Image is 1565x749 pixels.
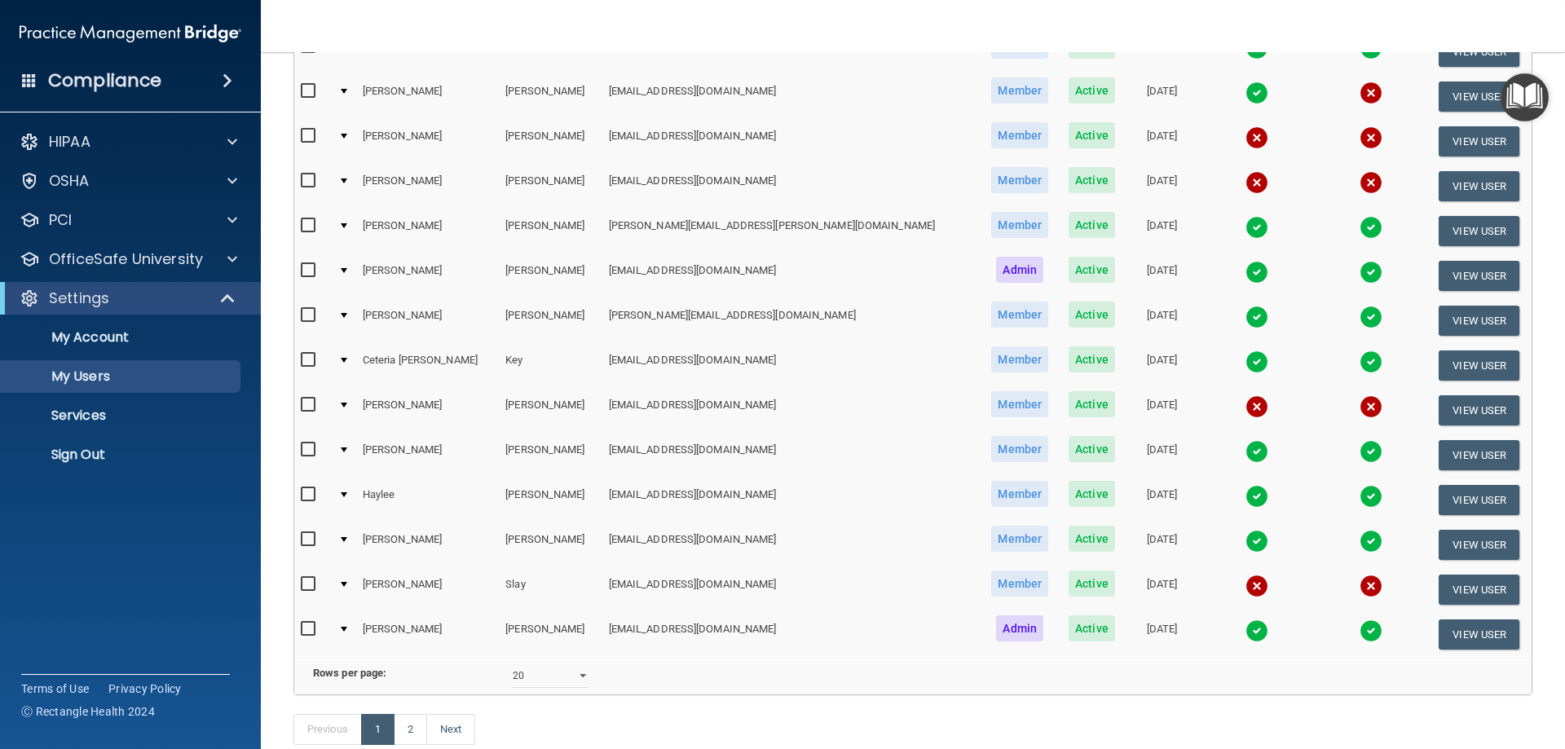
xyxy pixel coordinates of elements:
[602,478,981,522] td: [EMAIL_ADDRESS][DOMAIN_NAME]
[48,69,161,92] h4: Compliance
[1439,261,1519,291] button: View User
[11,447,233,463] p: Sign Out
[996,257,1043,283] span: Admin
[1360,395,1382,418] img: cross.ca9f0e7f.svg
[991,391,1048,417] span: Member
[991,436,1048,462] span: Member
[1360,440,1382,463] img: tick.e7d51cea.svg
[1360,216,1382,239] img: tick.e7d51cea.svg
[1245,261,1268,284] img: tick.e7d51cea.svg
[1125,119,1200,164] td: [DATE]
[602,209,981,253] td: [PERSON_NAME][EMAIL_ADDRESS][PERSON_NAME][DOMAIN_NAME]
[1125,522,1200,567] td: [DATE]
[996,615,1043,641] span: Admin
[1069,122,1115,148] span: Active
[499,567,602,612] td: Slay
[1125,388,1200,433] td: [DATE]
[1439,485,1519,515] button: View User
[499,298,602,343] td: [PERSON_NAME]
[499,209,602,253] td: [PERSON_NAME]
[1245,171,1268,194] img: cross.ca9f0e7f.svg
[1360,619,1382,642] img: tick.e7d51cea.svg
[1501,73,1549,121] button: Open Resource Center
[20,132,237,152] a: HIPAA
[1069,436,1115,462] span: Active
[1360,126,1382,149] img: cross.ca9f0e7f.svg
[499,478,602,522] td: [PERSON_NAME]
[1125,164,1200,209] td: [DATE]
[1125,74,1200,119] td: [DATE]
[20,289,236,308] a: Settings
[356,388,499,433] td: [PERSON_NAME]
[499,522,602,567] td: [PERSON_NAME]
[356,253,499,298] td: [PERSON_NAME]
[108,681,182,697] a: Privacy Policy
[20,249,237,269] a: OfficeSafe University
[1069,481,1115,507] span: Active
[356,119,499,164] td: [PERSON_NAME]
[1245,216,1268,239] img: tick.e7d51cea.svg
[1069,526,1115,552] span: Active
[1125,433,1200,478] td: [DATE]
[356,29,499,74] td: [PERSON_NAME]
[602,119,981,164] td: [EMAIL_ADDRESS][DOMAIN_NAME]
[499,433,602,478] td: [PERSON_NAME]
[394,714,427,745] a: 2
[499,343,602,388] td: Key
[1360,530,1382,553] img: tick.e7d51cea.svg
[1245,440,1268,463] img: tick.e7d51cea.svg
[1439,306,1519,336] button: View User
[11,329,233,346] p: My Account
[602,388,981,433] td: [EMAIL_ADDRESS][DOMAIN_NAME]
[1439,82,1519,112] button: View User
[602,343,981,388] td: [EMAIL_ADDRESS][DOMAIN_NAME]
[21,681,89,697] a: Terms of Use
[1069,346,1115,372] span: Active
[1360,485,1382,508] img: tick.e7d51cea.svg
[1439,575,1519,605] button: View User
[356,164,499,209] td: [PERSON_NAME]
[426,714,475,745] a: Next
[49,289,109,308] p: Settings
[499,119,602,164] td: [PERSON_NAME]
[1245,575,1268,597] img: cross.ca9f0e7f.svg
[602,164,981,209] td: [EMAIL_ADDRESS][DOMAIN_NAME]
[1245,82,1268,104] img: tick.e7d51cea.svg
[1069,212,1115,238] span: Active
[499,74,602,119] td: [PERSON_NAME]
[20,210,237,230] a: PCI
[499,388,602,433] td: [PERSON_NAME]
[1439,126,1519,156] button: View User
[991,302,1048,328] span: Member
[1360,171,1382,194] img: cross.ca9f0e7f.svg
[1439,530,1519,560] button: View User
[602,298,981,343] td: [PERSON_NAME][EMAIL_ADDRESS][DOMAIN_NAME]
[1069,302,1115,328] span: Active
[11,408,233,424] p: Services
[1439,216,1519,246] button: View User
[1360,306,1382,328] img: tick.e7d51cea.svg
[1360,350,1382,373] img: tick.e7d51cea.svg
[1360,261,1382,284] img: tick.e7d51cea.svg
[602,253,981,298] td: [EMAIL_ADDRESS][DOMAIN_NAME]
[602,433,981,478] td: [EMAIL_ADDRESS][DOMAIN_NAME]
[991,571,1048,597] span: Member
[602,567,981,612] td: [EMAIL_ADDRESS][DOMAIN_NAME]
[1125,478,1200,522] td: [DATE]
[356,343,499,388] td: Ceteria [PERSON_NAME]
[1245,306,1268,328] img: tick.e7d51cea.svg
[1069,391,1115,417] span: Active
[1125,567,1200,612] td: [DATE]
[21,703,155,720] span: Ⓒ Rectangle Health 2024
[499,164,602,209] td: [PERSON_NAME]
[293,714,362,745] a: Previous
[1125,253,1200,298] td: [DATE]
[1069,571,1115,597] span: Active
[499,612,602,656] td: [PERSON_NAME]
[1439,350,1519,381] button: View User
[1245,395,1268,418] img: cross.ca9f0e7f.svg
[499,253,602,298] td: [PERSON_NAME]
[356,298,499,343] td: [PERSON_NAME]
[1069,257,1115,283] span: Active
[1125,29,1200,74] td: [DATE]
